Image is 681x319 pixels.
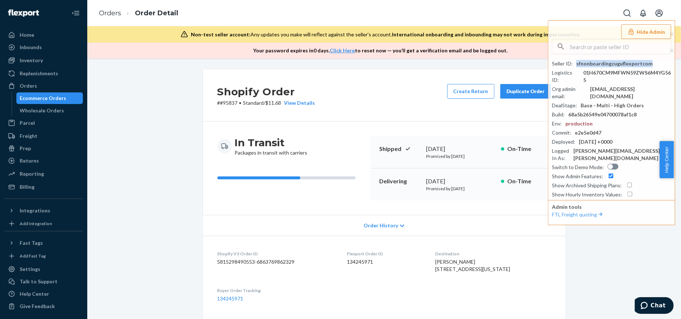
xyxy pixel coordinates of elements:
div: 01H670CM9MFWN59ZWS6M4YG565 [583,69,671,84]
div: Integrations [20,207,50,214]
a: Inbounds [4,41,83,53]
span: Order History [364,222,398,229]
div: Deployed : [552,138,575,145]
p: Your password expires in 0 days . to reset now — you’ll get a verification email and be logged out. [253,47,508,54]
a: Ecommerce Orders [16,92,83,104]
div: Base - Multi - High Orders [581,102,644,109]
a: Home [4,29,83,41]
div: Help Center [20,290,49,298]
a: Freight [4,130,83,142]
h3: In Transit [235,136,308,149]
div: Commit : [552,129,571,136]
div: Fast Tags [20,239,43,247]
div: Returns [20,157,39,164]
div: Home [20,31,34,39]
div: Logged In As : [552,147,570,162]
div: Replenishments [20,70,58,77]
div: Show Admin Features : [552,173,603,180]
div: Add Fast Tag [20,253,46,259]
p: On-Time [507,145,542,153]
button: Create Return [447,84,494,99]
p: # #95837 / $11.68 [217,99,315,107]
button: Integrations [4,205,83,216]
div: [DATE] [426,145,495,153]
div: Switch to Demo Mode : [552,164,604,171]
a: Returns [4,155,83,167]
ol: breadcrumbs [93,3,184,24]
div: Env : [552,120,562,127]
div: [PERSON_NAME][EMAIL_ADDRESS][PERSON_NAME][DOMAIN_NAME] [573,147,671,162]
div: Parcel [20,119,35,127]
div: Logistics ID : [552,69,580,84]
p: Promised by [DATE] [426,186,495,192]
a: Add Integration [4,219,83,228]
div: Org admin email : [552,85,587,100]
a: Replenishments [4,68,83,79]
button: Talk to Support [4,276,83,287]
button: Give Feedback [4,300,83,312]
a: Billing [4,181,83,193]
a: Reporting [4,168,83,180]
div: Build : [552,111,565,118]
a: Help Center [4,288,83,300]
span: • [239,100,242,106]
button: Close Navigation [68,6,83,20]
dd: 5815298490553-6863769862329 [217,258,336,266]
a: FTL Freight quoting [552,211,604,218]
p: On-Time [507,177,542,186]
p: Shipped [379,145,421,153]
div: Freight [20,132,37,140]
div: Talk to Support [20,278,57,285]
div: Give Feedback [20,303,55,310]
a: Prep [4,143,83,154]
h2: Shopify Order [217,84,315,99]
button: Help Center [660,141,674,178]
div: Billing [20,183,35,191]
a: Settings [4,263,83,275]
div: Inventory [20,57,43,64]
button: Open notifications [636,6,650,20]
a: Wholesale Orders [16,105,83,116]
div: production [565,120,593,127]
a: 134245971 [217,295,244,302]
button: Fast Tags [4,237,83,249]
p: Delivering [379,177,421,186]
div: DealStage : [552,102,577,109]
dt: Shopify V3 Order ID [217,251,336,257]
div: Prep [20,145,31,152]
span: International onboarding and inbounding may not work during impersonation. [392,31,580,37]
div: e2e5e0d47 [575,129,601,136]
div: Wholesale Orders [20,107,64,114]
div: Show Hourly Inventory Values : [552,191,622,198]
div: Orders [20,82,37,89]
button: Hide Admin [621,24,671,39]
dd: 134245971 [347,258,424,266]
p: Admin tools [552,203,671,211]
div: Seller ID : [552,60,573,67]
a: Add Fast Tag [4,252,83,260]
dt: Flexport Order ID [347,251,424,257]
a: Orders [4,80,83,92]
a: Inventory [4,55,83,66]
div: sfnonboardingzuguflexportcom [576,60,653,67]
div: Add Integration [20,220,52,227]
div: [EMAIL_ADDRESS][DOMAIN_NAME] [590,85,671,100]
div: [DATE] [426,177,495,186]
div: Packages in transit with carriers [235,136,308,156]
div: Settings [20,266,40,273]
img: Flexport logo [8,9,39,17]
div: Ecommerce Orders [20,95,67,102]
div: Show Archived Shipping Plans : [552,182,622,189]
p: Promised by [DATE] [426,153,495,159]
a: Orders [99,9,121,17]
input: Search or paste seller ID [570,39,671,54]
div: 68a5b26549e04700078af1c8 [568,111,637,118]
div: View Details [281,99,315,107]
a: Click Here [330,47,355,53]
a: Order Detail [135,9,178,17]
div: [DATE] +0000 [579,138,612,145]
iframe: Opens a widget where you can chat to one of our agents [635,297,674,315]
button: Open Search Box [620,6,634,20]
